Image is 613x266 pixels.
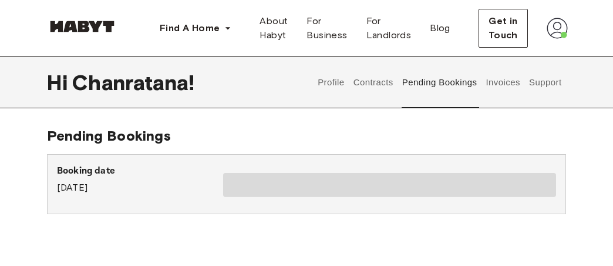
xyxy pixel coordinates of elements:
div: user profile tabs [314,56,566,108]
span: Find A Home [160,21,220,35]
img: avatar [547,18,568,39]
span: About Habyt [260,14,288,42]
button: Contracts [352,56,395,108]
span: Get in Touch [489,14,518,42]
button: Profile [316,56,346,108]
p: Booking date [57,164,223,178]
img: Habyt [47,21,117,32]
span: Hi [47,70,72,95]
span: Chanratana ! [72,70,194,95]
button: Invoices [484,56,521,108]
span: Blog [430,21,450,35]
button: Get in Touch [479,9,528,48]
a: For Business [297,9,356,47]
span: For Business [306,14,347,42]
a: About Habyt [250,9,297,47]
button: Support [527,56,563,108]
a: Blog [420,9,460,47]
span: Pending Bookings [47,127,171,144]
div: [DATE] [57,164,223,195]
a: For Landlords [357,9,421,47]
button: Pending Bookings [400,56,479,108]
button: Find A Home [150,16,241,40]
span: For Landlords [366,14,412,42]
